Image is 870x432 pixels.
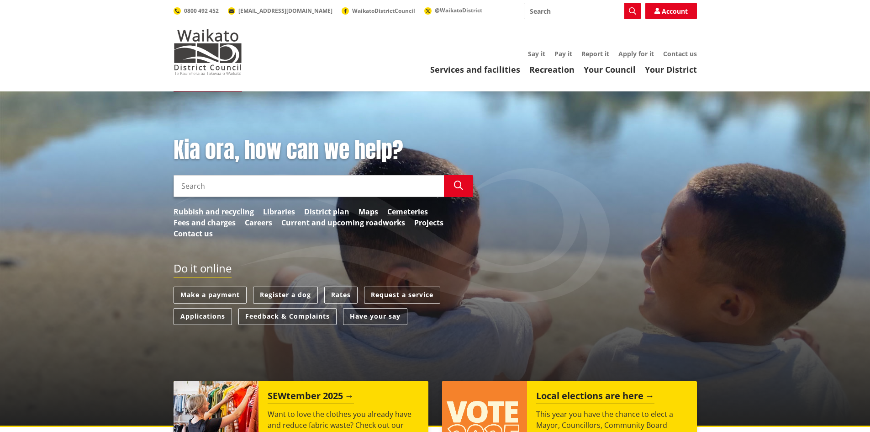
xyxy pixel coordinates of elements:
[238,308,337,325] a: Feedback & Complaints
[618,49,654,58] a: Apply for it
[245,217,272,228] a: Careers
[174,287,247,304] a: Make a payment
[253,287,318,304] a: Register a dog
[174,7,219,15] a: 0800 492 452
[304,206,349,217] a: District plan
[174,228,213,239] a: Contact us
[581,49,609,58] a: Report it
[435,6,482,14] span: @WaikatoDistrict
[359,206,378,217] a: Maps
[174,262,232,278] h2: Do it online
[387,206,428,217] a: Cemeteries
[528,49,545,58] a: Say it
[529,64,575,75] a: Recreation
[174,206,254,217] a: Rubbish and recycling
[238,7,332,15] span: [EMAIL_ADDRESS][DOMAIN_NAME]
[174,137,473,164] h1: Kia ora, how can we help?
[174,175,444,197] input: Search input
[536,390,654,404] h2: Local elections are here
[263,206,295,217] a: Libraries
[174,308,232,325] a: Applications
[343,308,407,325] a: Have your say
[352,7,415,15] span: WaikatoDistrictCouncil
[342,7,415,15] a: WaikatoDistrictCouncil
[281,217,405,228] a: Current and upcoming roadworks
[414,217,443,228] a: Projects
[324,287,358,304] a: Rates
[424,6,482,14] a: @WaikatoDistrict
[184,7,219,15] span: 0800 492 452
[430,64,520,75] a: Services and facilities
[584,64,636,75] a: Your Council
[524,3,641,19] input: Search input
[364,287,440,304] a: Request a service
[663,49,697,58] a: Contact us
[645,3,697,19] a: Account
[645,64,697,75] a: Your District
[268,390,354,404] h2: SEWtember 2025
[554,49,572,58] a: Pay it
[228,7,332,15] a: [EMAIL_ADDRESS][DOMAIN_NAME]
[174,29,242,75] img: Waikato District Council - Te Kaunihera aa Takiwaa o Waikato
[174,217,236,228] a: Fees and charges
